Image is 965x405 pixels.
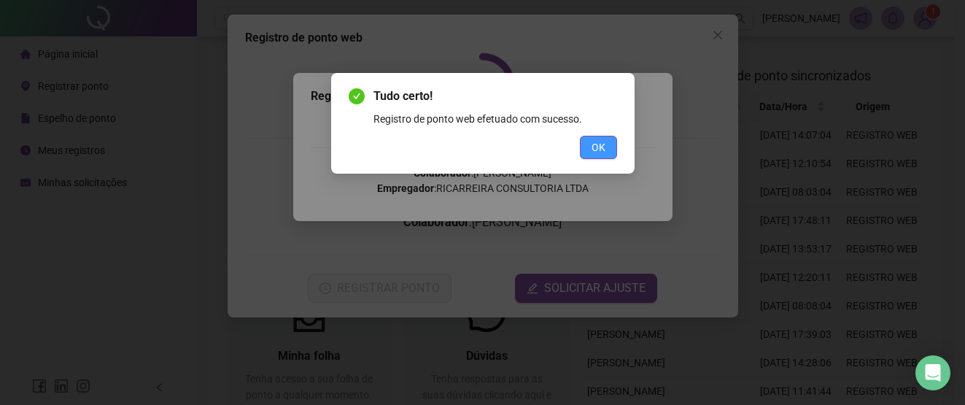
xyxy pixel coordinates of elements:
span: Tudo certo! [373,88,617,105]
span: OK [592,139,605,155]
div: Open Intercom Messenger [915,355,950,390]
span: check-circle [349,88,365,104]
div: Registro de ponto web efetuado com sucesso. [373,111,617,127]
button: OK [580,136,617,159]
